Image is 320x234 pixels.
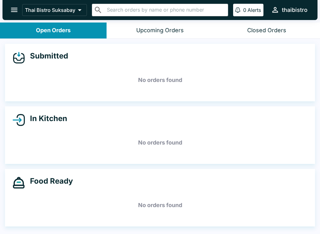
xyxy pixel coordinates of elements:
[22,4,87,16] button: Thai Bistro Suksabay
[247,7,261,13] p: Alerts
[247,27,286,34] div: Closed Orders
[105,6,225,14] input: Search orders by name or phone number
[25,176,73,186] h4: Food Ready
[12,131,307,154] h5: No orders found
[36,27,71,34] div: Open Orders
[243,7,246,13] p: 0
[25,51,68,61] h4: Submitted
[268,3,310,17] button: thaibistro
[136,27,184,34] div: Upcoming Orders
[25,114,67,123] h4: In Kitchen
[12,194,307,216] h5: No orders found
[6,2,22,18] button: open drawer
[12,69,307,91] h5: No orders found
[25,7,75,13] p: Thai Bistro Suksabay
[282,6,307,14] div: thaibistro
